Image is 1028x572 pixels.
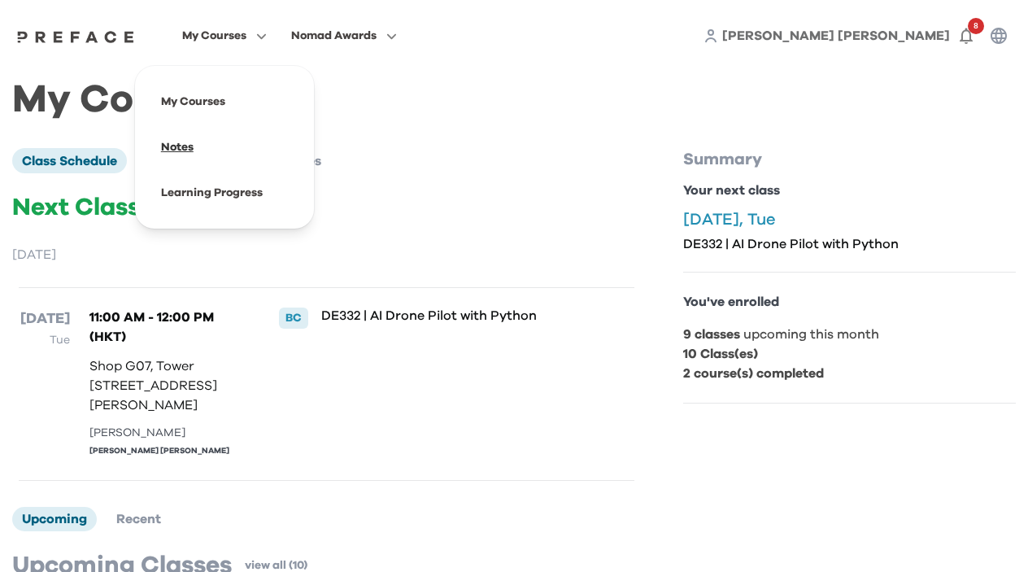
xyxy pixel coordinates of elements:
span: Recent [116,513,161,526]
span: Class Schedule [22,155,117,168]
p: [DATE] [12,245,641,264]
p: You've enrolled [683,292,1016,312]
b: 9 classes [683,328,740,341]
div: [PERSON_NAME] [PERSON_NAME] [89,445,243,457]
div: [PERSON_NAME] [89,425,243,442]
p: [DATE] [19,308,70,330]
a: Preface Logo [13,29,138,42]
p: upcoming this month [683,325,1016,344]
a: Learning Progress [161,187,263,199]
span: Upcoming [22,513,87,526]
p: DE332 | AI Drone Pilot with Python [321,308,578,324]
a: My Courses [161,96,225,107]
span: Nomad Awards [291,26,377,46]
p: Next Class [12,193,641,222]
img: Preface Logo [13,30,138,43]
h1: My Courses [12,91,1016,109]
span: [PERSON_NAME] [PERSON_NAME] [722,29,950,42]
p: 11:00 AM - 12:00 PM (HKT) [89,308,243,347]
p: Summary [683,148,1016,171]
p: Tue [19,330,70,350]
p: Shop G07, Tower [STREET_ADDRESS][PERSON_NAME] [89,356,243,415]
b: 10 Class(es) [683,347,758,360]
p: DE332 | AI Drone Pilot with Python [683,236,1016,252]
span: 8 [968,18,984,34]
button: 8 [950,20,982,52]
span: My Courses [182,26,246,46]
a: [PERSON_NAME] [PERSON_NAME] [722,26,950,46]
div: BC [279,308,308,329]
button: My Courses [177,25,272,46]
p: [DATE], Tue [683,210,1016,229]
a: Notes [161,142,194,153]
button: Nomad Awards [286,25,402,46]
p: Your next class [683,181,1016,200]
b: 2 course(s) completed [683,367,824,380]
